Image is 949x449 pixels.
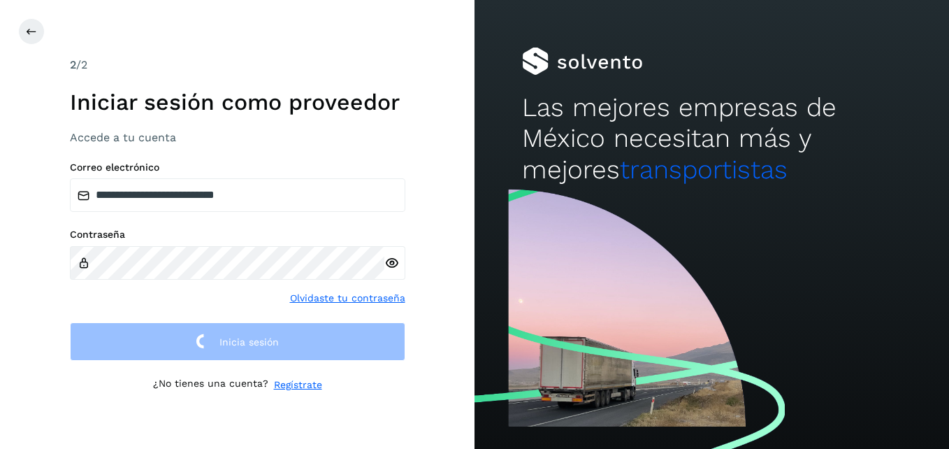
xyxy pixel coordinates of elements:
a: Olvidaste tu contraseña [290,291,405,306]
h1: Iniciar sesión como proveedor [70,89,405,115]
p: ¿No tienes una cuenta? [153,378,268,392]
a: Regístrate [274,378,322,392]
h3: Accede a tu cuenta [70,131,405,144]
label: Correo electrónico [70,162,405,173]
button: Inicia sesión [70,322,405,361]
span: transportistas [620,155,788,185]
label: Contraseña [70,229,405,241]
span: 2 [70,58,76,71]
h2: Las mejores empresas de México necesitan más y mejores [522,92,901,185]
span: Inicia sesión [219,337,279,347]
div: /2 [70,57,405,73]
